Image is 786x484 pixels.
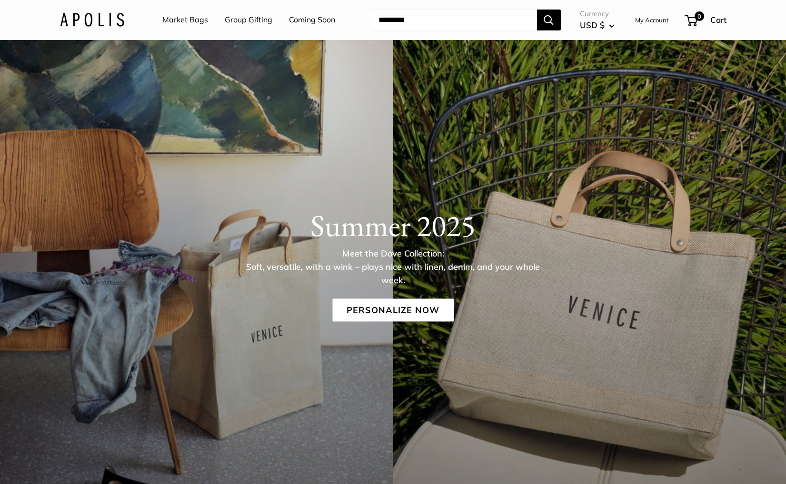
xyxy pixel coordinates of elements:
span: USD $ [580,20,605,30]
span: Cart [710,15,726,25]
a: Group Gifting [225,13,272,27]
button: Search [537,10,561,30]
a: My Account [635,14,669,26]
input: Search... [371,10,537,30]
h1: Summer 2025 [60,207,726,244]
p: Meet the Dove Collection: Soft, versatile, with a wink – plays nice with linen, denim, and your w... [239,247,548,287]
span: 0 [694,11,704,21]
a: Coming Soon [289,13,335,27]
a: Personalize Now [332,299,454,322]
a: Market Bags [162,13,208,27]
button: USD $ [580,18,615,33]
a: 0 Cart [686,12,726,28]
span: Currency [580,7,615,20]
img: Apolis [60,13,124,27]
